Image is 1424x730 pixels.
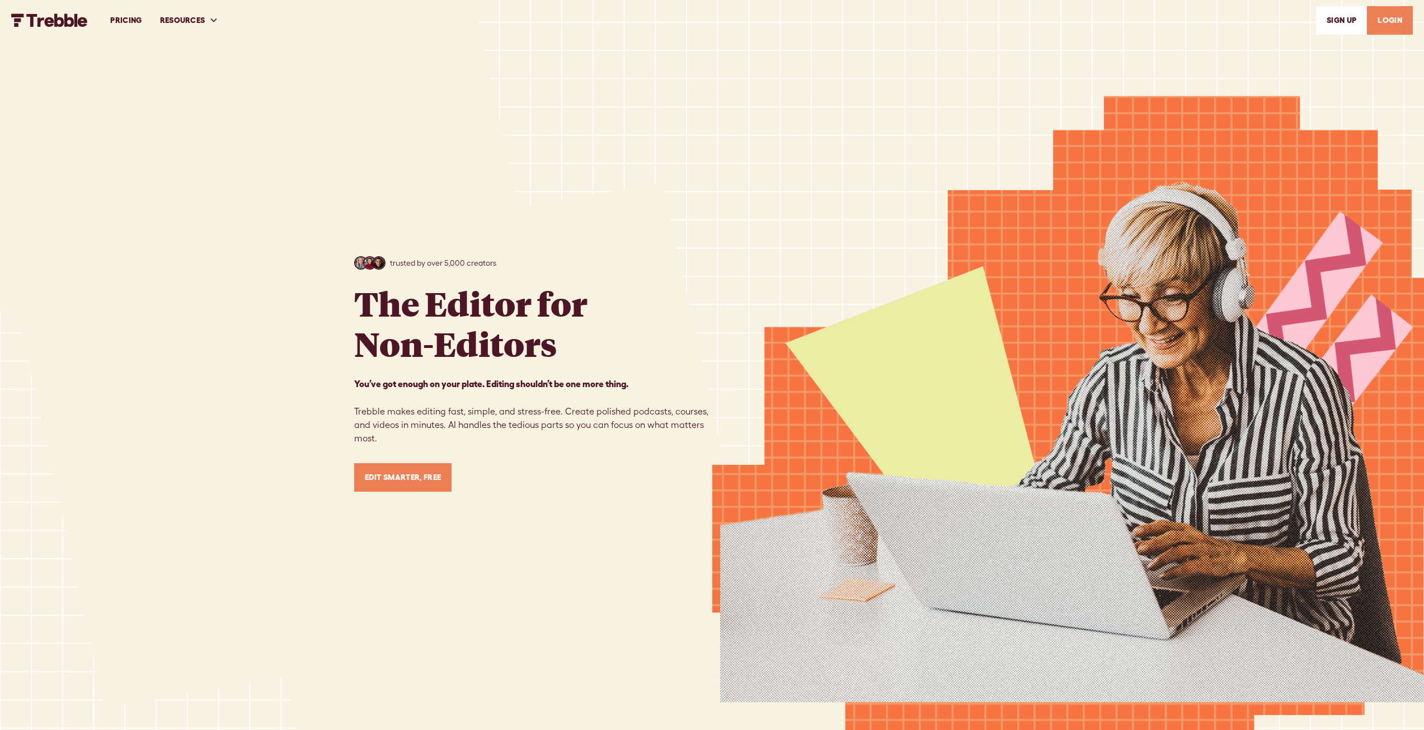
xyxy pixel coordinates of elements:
[1316,6,1367,35] a: SIGn UP
[354,377,712,445] p: Trebble makes editing fast, simple, and stress-free. Create polished podcasts, courses, and video...
[151,1,228,40] div: RESOURCES
[11,13,88,27] img: Trebble FM Logo
[354,463,452,492] a: Edit Smarter, Free
[354,283,588,364] h1: The Editor for Non-Editors
[354,379,628,389] strong: You’ve got enough on your plate. Editing shouldn’t be one more thing. ‍
[11,13,88,27] a: home
[101,1,151,40] a: PRICING
[390,257,496,269] p: trusted by over 5,000 creators
[160,15,205,26] div: RESOURCES
[1367,6,1413,35] a: LOGIN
